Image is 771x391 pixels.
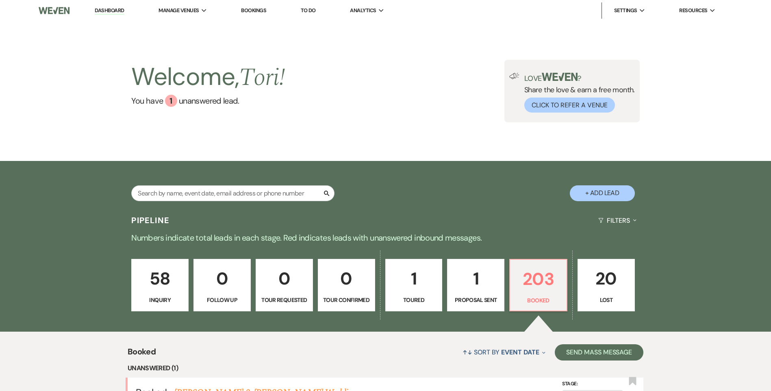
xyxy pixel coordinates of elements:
[391,265,437,292] p: 1
[391,295,437,304] p: Toured
[318,259,375,312] a: 0Tour Confirmed
[261,265,308,292] p: 0
[555,344,643,361] button: Send Mass Message
[39,2,69,19] img: Weven Logo
[452,295,499,304] p: Proposal Sent
[199,265,245,292] p: 0
[350,7,376,15] span: Analytics
[562,380,623,389] label: Stage:
[447,259,504,312] a: 1Proposal Sent
[301,7,316,14] a: To Do
[452,265,499,292] p: 1
[256,259,313,312] a: 0Tour Requested
[199,295,245,304] p: Follow Up
[509,73,519,79] img: loud-speaker-illustration.svg
[165,95,177,107] div: 1
[137,265,183,292] p: 58
[501,348,539,356] span: Event Date
[595,210,639,231] button: Filters
[131,259,189,312] a: 58Inquiry
[515,296,562,305] p: Booked
[93,231,678,244] p: Numbers indicate total leads in each stage. Red indicates leads with unanswered inbound messages.
[128,363,643,374] li: Unanswered (1)
[463,348,472,356] span: ↑↓
[583,295,630,304] p: Lost
[679,7,707,15] span: Resources
[578,259,635,312] a: 20Lost
[524,73,635,82] p: Love ?
[385,259,443,312] a: 1Toured
[241,7,266,14] a: Bookings
[131,95,285,107] a: You have 1 unanswered lead.
[239,59,285,96] span: Tori !
[459,341,549,363] button: Sort By Event Date
[193,259,251,312] a: 0Follow Up
[583,265,630,292] p: 20
[519,73,635,113] div: Share the love & earn a free month.
[261,295,308,304] p: Tour Requested
[137,295,183,304] p: Inquiry
[570,185,635,201] button: + Add Lead
[323,265,370,292] p: 0
[131,185,334,201] input: Search by name, event date, email address or phone number
[95,7,124,15] a: Dashboard
[159,7,199,15] span: Manage Venues
[323,295,370,304] p: Tour Confirmed
[131,60,285,95] h2: Welcome,
[131,215,169,226] h3: Pipeline
[515,265,562,293] p: 203
[524,98,615,113] button: Click to Refer a Venue
[128,345,156,363] span: Booked
[542,73,578,81] img: weven-logo-green.svg
[614,7,637,15] span: Settings
[509,259,567,312] a: 203Booked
